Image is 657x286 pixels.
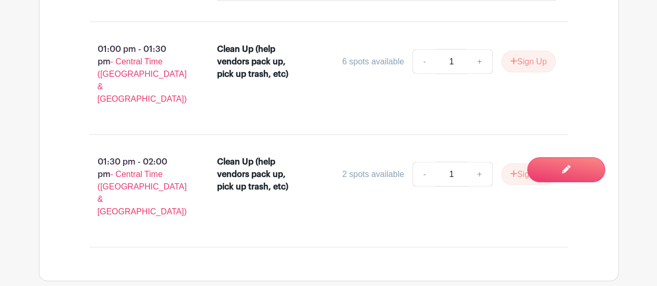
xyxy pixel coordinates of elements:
div: Clean Up (help vendors pack up, pick up trash, etc) [217,43,289,80]
div: 6 spots available [342,56,404,68]
p: 01:30 pm - 02:00 pm [73,152,201,222]
span: - Central Time ([GEOGRAPHIC_DATA] & [GEOGRAPHIC_DATA]) [98,170,187,216]
a: + [466,162,492,187]
a: - [412,162,436,187]
p: 01:00 pm - 01:30 pm [73,39,201,110]
a: + [466,49,492,74]
button: Sign Up [501,164,556,185]
div: Clean Up (help vendors pack up, pick up trash, etc) [217,156,289,193]
a: - [412,49,436,74]
button: Sign Up [501,51,556,73]
span: - Central Time ([GEOGRAPHIC_DATA] & [GEOGRAPHIC_DATA]) [98,57,187,103]
div: 2 spots available [342,168,404,181]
